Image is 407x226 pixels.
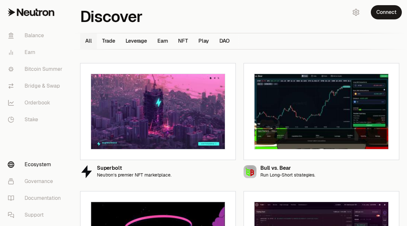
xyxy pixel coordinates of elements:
img: Bull vs. Bear preview image [254,74,389,149]
button: Earn [152,33,173,49]
button: Connect [371,5,402,19]
a: Superbolt preview image [80,63,236,160]
button: Play [193,33,214,49]
a: Bitcoin Summer [3,61,70,78]
button: DAO [214,33,235,49]
img: Superbolt preview image [91,74,225,149]
button: Trade [97,33,120,49]
a: Support [3,207,70,223]
a: Governance [3,173,70,190]
p: Neutron’s premier NFT marketplace. [97,172,172,178]
a: Documentation [3,190,70,207]
p: Run Long-Short strategies. [260,172,315,178]
h1: Discover [80,8,142,25]
button: NFT [173,33,193,49]
a: Bridge & Swap [3,78,70,94]
div: Superbolt [97,166,172,171]
button: All [80,33,97,49]
a: Orderbook [3,94,70,111]
div: Bull vs. Bear [260,166,315,171]
a: Stake [3,111,70,128]
button: Leverage [120,33,152,49]
a: Bull vs. Bear preview image [244,63,399,160]
a: Earn [3,44,70,61]
a: Balance [3,27,70,44]
a: Ecosystem [3,156,70,173]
